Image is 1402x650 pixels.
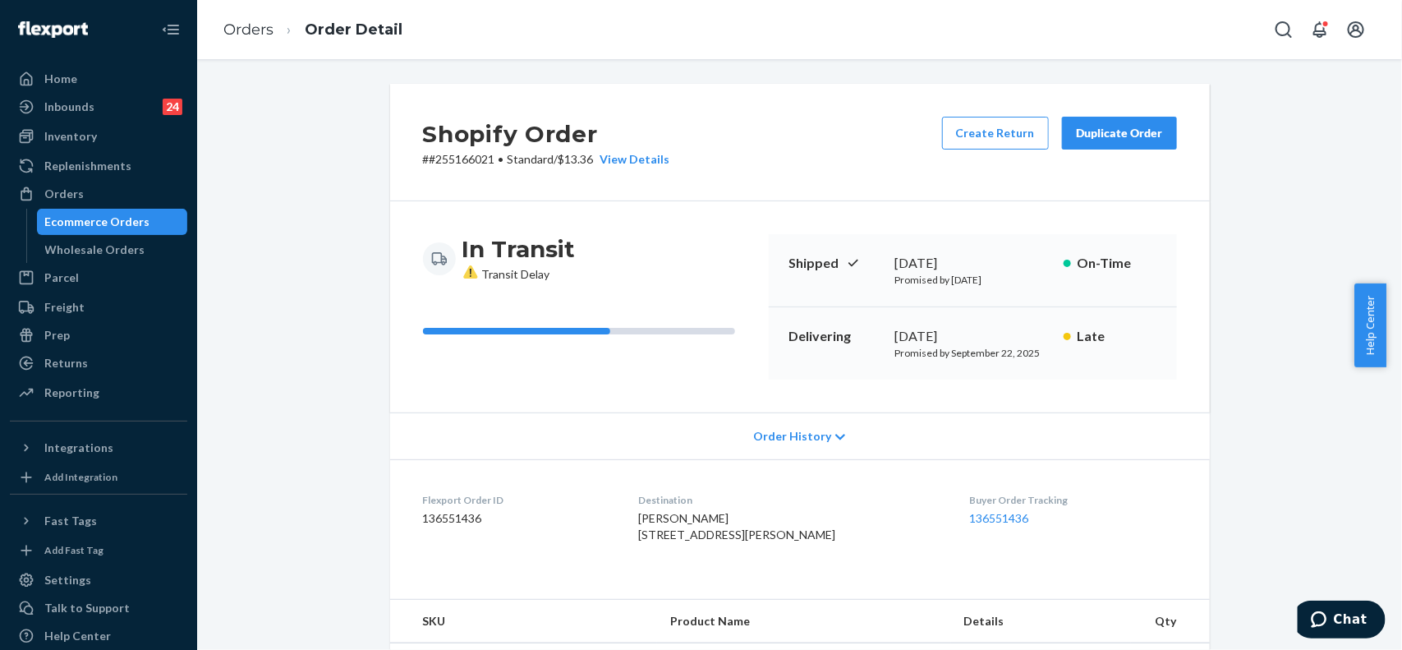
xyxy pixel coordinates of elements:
[423,151,670,168] p: # #255166021 / $13.36
[10,435,187,461] button: Integrations
[895,273,1050,287] p: Promised by [DATE]
[44,385,99,401] div: Reporting
[44,572,91,588] div: Settings
[1078,327,1157,346] p: Late
[895,327,1050,346] div: [DATE]
[44,355,88,371] div: Returns
[44,513,97,529] div: Fast Tags
[154,13,187,46] button: Close Navigation
[44,470,117,484] div: Add Integration
[305,21,402,39] a: Order Detail
[223,21,274,39] a: Orders
[788,327,882,346] p: Delivering
[499,152,504,166] span: •
[10,322,187,348] a: Prep
[942,117,1049,150] button: Create Return
[10,623,187,649] a: Help Center
[44,600,130,616] div: Talk to Support
[10,595,187,621] button: Talk to Support
[44,71,77,87] div: Home
[44,186,84,202] div: Orders
[10,567,187,593] a: Settings
[44,299,85,316] div: Freight
[1131,600,1209,643] th: Qty
[44,99,94,115] div: Inbounds
[45,242,145,258] div: Wholesale Orders
[45,214,150,230] div: Ecommerce Orders
[1078,254,1157,273] p: On-Time
[1354,284,1386,367] button: Help Center
[462,267,550,281] span: Transit Delay
[1076,125,1163,141] div: Duplicate Order
[10,265,187,291] a: Parcel
[44,270,79,286] div: Parcel
[44,327,70,343] div: Prep
[210,6,416,54] ol: breadcrumbs
[10,153,187,179] a: Replenishments
[37,209,188,235] a: Ecommerce Orders
[594,151,670,168] button: View Details
[1062,117,1177,150] button: Duplicate Order
[10,350,187,376] a: Returns
[788,254,882,273] p: Shipped
[462,234,576,264] h3: In Transit
[44,158,131,174] div: Replenishments
[1267,13,1300,46] button: Open Search Box
[638,511,835,542] span: [PERSON_NAME] [STREET_ADDRESS][PERSON_NAME]
[508,152,554,166] span: Standard
[423,493,613,507] dt: Flexport Order ID
[753,428,831,445] span: Order History
[657,600,951,643] th: Product Name
[638,493,944,507] dt: Destination
[895,346,1050,360] p: Promised by September 22, 2025
[390,600,657,643] th: SKU
[37,237,188,263] a: Wholesale Orders
[895,254,1050,273] div: [DATE]
[1303,13,1336,46] button: Open notifications
[10,508,187,534] button: Fast Tags
[44,128,97,145] div: Inventory
[44,543,103,557] div: Add Fast Tag
[1340,13,1372,46] button: Open account menu
[18,21,88,38] img: Flexport logo
[10,123,187,150] a: Inventory
[10,294,187,320] a: Freight
[44,440,113,456] div: Integrations
[10,468,187,487] a: Add Integration
[970,493,1177,507] dt: Buyer Order Tracking
[10,541,187,560] a: Add Fast Tag
[423,510,613,527] dd: 136551436
[970,511,1029,525] a: 136551436
[44,628,111,644] div: Help Center
[951,600,1132,643] th: Details
[163,99,182,115] div: 24
[1298,601,1386,642] iframe: Opens a widget where you can chat to one of our agents
[10,66,187,92] a: Home
[10,380,187,406] a: Reporting
[10,181,187,207] a: Orders
[423,117,670,151] h2: Shopify Order
[10,94,187,120] a: Inbounds24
